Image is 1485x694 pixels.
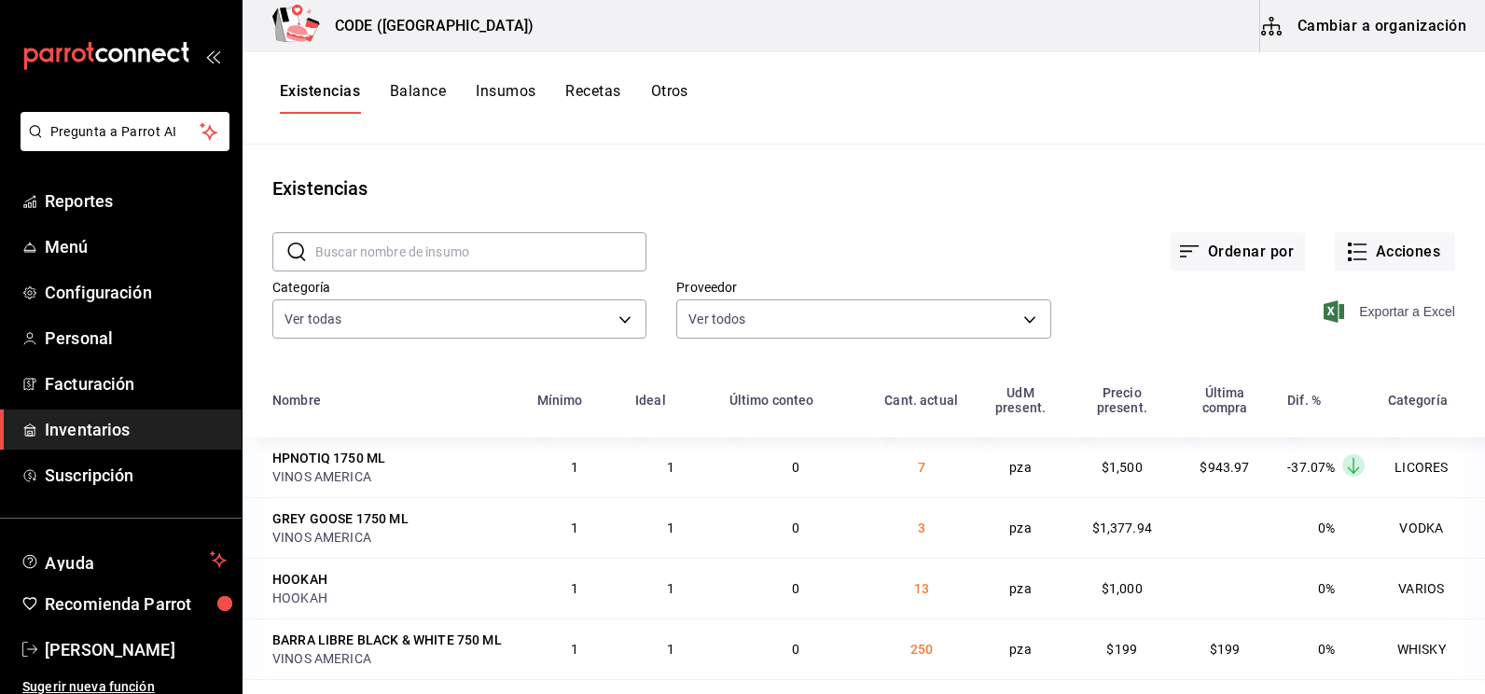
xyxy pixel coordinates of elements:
[1287,393,1321,408] div: Dif. %
[571,581,578,596] span: 1
[272,174,368,202] div: Existencias
[667,520,674,535] span: 1
[1102,581,1143,596] span: $1,000
[982,385,1060,415] div: UdM present.
[884,393,958,408] div: Cant. actual
[272,281,646,294] label: Categoría
[45,371,227,396] span: Facturación
[280,82,360,114] button: Existencias
[315,233,646,271] input: Buscar nombre de insumo
[320,15,534,37] h3: CODE ([GEOGRAPHIC_DATA])
[537,393,583,408] div: Mínimo
[1106,642,1137,657] span: $199
[1210,642,1241,657] span: $199
[272,528,515,547] div: VINOS AMERICA
[13,135,229,155] a: Pregunta a Parrot AI
[272,649,515,668] div: VINOS AMERICA
[1327,300,1455,323] button: Exportar a Excel
[676,281,1050,294] label: Proveedor
[667,581,674,596] span: 1
[45,417,227,442] span: Inventarios
[476,82,535,114] button: Insumos
[667,460,674,475] span: 1
[910,642,933,657] span: 250
[45,234,227,259] span: Menú
[571,460,578,475] span: 1
[792,642,799,657] span: 0
[45,548,202,571] span: Ayuda
[272,393,321,408] div: Nombre
[1318,581,1335,596] span: 0%
[688,310,745,328] span: Ver todos
[1200,460,1249,475] span: $943.97
[971,618,1071,679] td: pza
[1388,393,1448,408] div: Categoría
[1377,558,1485,618] td: VARIOS
[571,520,578,535] span: 1
[1318,642,1335,657] span: 0%
[272,509,409,528] div: GREY GOOSE 1750 ML
[1318,520,1335,535] span: 0%
[914,581,929,596] span: 13
[21,112,229,151] button: Pregunta a Parrot AI
[272,467,515,486] div: VINOS AMERICA
[280,82,688,114] div: navigation tabs
[1377,618,1485,679] td: WHISKY
[272,631,502,649] div: BARRA LIBRE BLACK & WHITE 750 ML
[285,310,341,328] span: Ver todas
[45,591,227,617] span: Recomienda Parrot
[1335,232,1455,271] button: Acciones
[918,460,925,475] span: 7
[1287,460,1335,475] span: -37.07%
[45,188,227,214] span: Reportes
[651,82,688,114] button: Otros
[792,460,799,475] span: 0
[971,437,1071,497] td: pza
[45,637,227,662] span: [PERSON_NAME]
[45,463,227,488] span: Suscripción
[635,393,666,408] div: Ideal
[1171,232,1305,271] button: Ordenar por
[1377,497,1485,558] td: VODKA
[1082,385,1162,415] div: Precio present.
[205,49,220,63] button: open_drawer_menu
[1092,520,1152,535] span: $1,377.94
[1185,385,1265,415] div: Última compra
[390,82,446,114] button: Balance
[792,520,799,535] span: 0
[971,558,1071,618] td: pza
[45,326,227,351] span: Personal
[1102,460,1143,475] span: $1,500
[50,122,201,142] span: Pregunta a Parrot AI
[792,581,799,596] span: 0
[667,642,674,657] span: 1
[971,497,1071,558] td: pza
[272,589,515,607] div: HOOKAH
[729,393,814,408] div: Último conteo
[571,642,578,657] span: 1
[1377,437,1485,497] td: LICORES
[272,449,385,467] div: HPNOTIQ 1750 ML
[565,82,620,114] button: Recetas
[45,280,227,305] span: Configuración
[272,570,327,589] div: HOOKAH
[918,520,925,535] span: 3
